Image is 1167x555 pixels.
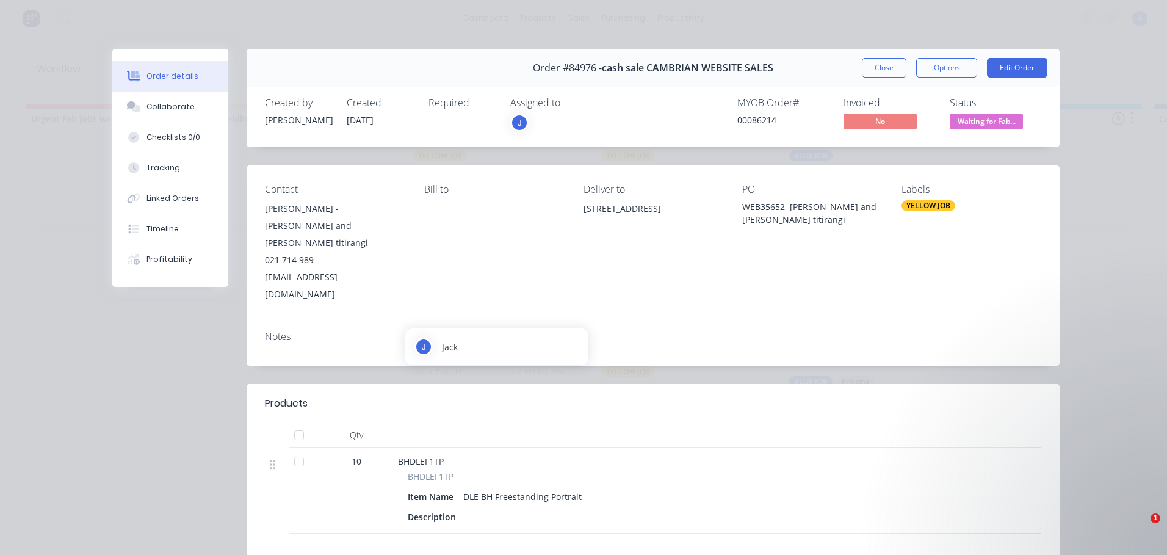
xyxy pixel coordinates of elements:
div: Created by [265,97,332,109]
iframe: Intercom live chat [1125,513,1155,543]
div: Assigned to [510,97,632,109]
span: Waiting for Fab... [950,114,1023,129]
button: Close [862,58,906,78]
span: 1 [1151,513,1160,523]
div: Tracking [146,162,180,173]
button: Options [916,58,977,78]
div: Products [265,396,308,411]
div: J [414,338,433,356]
div: DLE BH Freestanding Portrait [458,488,587,506]
div: Created [347,97,414,109]
div: Item Name [408,488,458,506]
button: Timeline [112,214,228,244]
div: MYOB Order # [737,97,829,109]
div: Profitability [146,254,192,265]
div: Checklists 0/0 [146,132,200,143]
div: Deliver to [583,184,723,195]
div: Bill to [424,184,564,195]
div: Contact [265,184,405,195]
span: cash sale CAMBRIAN WEBSITE SALES [602,62,773,74]
button: Checklists 0/0 [112,122,228,153]
div: Description [408,508,461,526]
span: 10 [352,455,361,468]
button: Order details [112,61,228,92]
div: Linked Orders [146,193,199,204]
div: [STREET_ADDRESS] [583,200,723,239]
div: Collaborate [146,101,195,112]
div: Invoiced [844,97,935,109]
div: [PERSON_NAME] [265,114,332,126]
div: 021 714 989 [265,252,405,269]
div: Order details [146,71,198,82]
div: Labels [901,184,1041,195]
div: [PERSON_NAME] - [PERSON_NAME] and [PERSON_NAME] titirangi [265,200,405,252]
span: BHDLEF1TP [398,455,444,467]
div: PO [742,184,882,195]
div: Timeline [146,223,179,234]
div: Qty [320,423,393,448]
span: Jack [442,341,458,354]
div: [EMAIL_ADDRESS][DOMAIN_NAME] [265,269,405,303]
button: Tracking [112,153,228,183]
button: Edit Order [987,58,1047,78]
div: YELLOW JOB [901,200,955,211]
div: [PERSON_NAME] - [PERSON_NAME] and [PERSON_NAME] titirangi021 714 989[EMAIL_ADDRESS][DOMAIN_NAME] [265,200,405,303]
span: Order #84976 - [533,62,602,74]
div: 00086214 [737,114,829,126]
button: J [510,114,529,132]
span: BHDLEF1TP [408,470,453,483]
button: Waiting for Fab... [950,114,1023,132]
div: Required [428,97,496,109]
div: Status [950,97,1041,109]
span: [DATE] [347,114,374,126]
span: No [844,114,917,129]
div: [STREET_ADDRESS] [583,200,723,217]
button: Linked Orders [112,183,228,214]
div: WEB35652 [PERSON_NAME] and [PERSON_NAME] titirangi [742,200,882,226]
div: Notes [265,331,1041,343]
button: Profitability [112,244,228,275]
button: Collaborate [112,92,228,122]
